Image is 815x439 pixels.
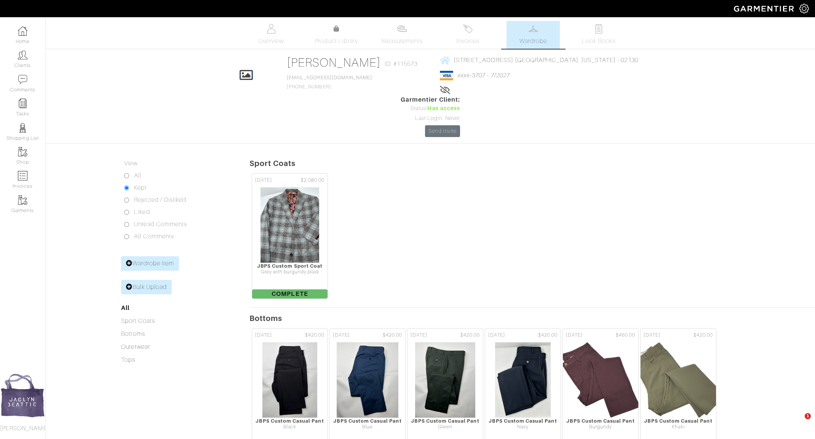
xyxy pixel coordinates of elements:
[566,332,583,339] span: [DATE]
[310,24,363,46] a: Product Library
[18,195,27,205] img: garments-icon-b7da505a4dc4fd61783c78ac3ca0ef83fa9d6f193b1c9dc38574b1d14d53ca28.png
[456,37,479,46] span: Invoices
[244,21,298,49] a: Overview
[134,195,186,204] label: Rejected / Disliked
[301,177,324,184] span: $2,080.00
[252,424,328,430] div: Black
[382,37,423,46] span: Measurements
[18,26,27,36] img: dashboard-icon-dbcd8f5a0b271acd01030246c82b418ddd0df26cd7fceb0bd07c9910d44c42f6.png
[507,21,560,49] a: Wardrobe
[255,177,272,184] span: [DATE]
[287,75,372,80] a: [EMAIL_ADDRESS][DOMAIN_NAME]
[134,208,150,217] label: Liked
[425,125,460,137] a: Send Invite
[538,332,558,339] span: $420.00
[401,95,460,104] span: Garmentier Client:
[121,356,135,363] a: Tops
[730,2,799,15] img: garmentier-logo-header-white-b43fb05a5012e4ada735d5af1a66efaba907eab6374d6393d1fbf88cb4ef424d.png
[460,332,480,339] span: $420.00
[330,418,405,424] div: JBPS Custom Casual Pant
[441,21,494,49] a: Invoices
[799,4,809,13] img: gear-icon-white-bd11855cb880d31180b6d7d6211b90ccbf57a29d726f0c71d8c61bd08dd39cc2.png
[407,424,483,430] div: Green
[18,171,27,180] img: orders-icon-0abe47150d42831381b5fb84f609e132dff9fe21cb692f30cb5eec754e2cba89.png
[383,332,402,339] span: $420.00
[789,413,807,431] iframe: Intercom live chat
[485,418,561,424] div: JBPS Custom Casual Pant
[805,413,811,419] span: 1
[427,104,460,113] span: Has access
[134,232,174,241] label: All Comments
[121,256,179,271] a: Wardrobe Item
[561,342,640,418] img: RELgyi6Wm7AhLiQysLteyS1r
[563,418,638,424] div: JBPS Custom Casual Pant
[134,183,147,192] label: Kept
[260,187,320,263] img: B2jyiRUR9KjPThiR7DrWqJC6
[134,220,187,229] label: Unread Comments
[440,55,638,65] a: [STREET_ADDRESS] [GEOGRAPHIC_DATA], [US_STATE] - 02130
[519,37,547,46] span: Wardrobe
[252,269,328,275] div: Grey with burgundy plaid
[251,172,329,300] a: [DATE] $2,080.00 JBPS Custom Sport Coat Grey with burgundy plaid Complete
[18,123,27,132] img: stylists-icon-eb353228a002819b7ec25b43dbf5f0378dd9e0616d9560372ff212230b889e62.png
[385,59,418,69] span: ID: #115573
[305,332,324,339] span: $420.00
[255,332,272,339] span: [DATE]
[121,330,145,337] a: Bottoms
[252,289,328,299] span: Complete
[401,104,460,113] div: Status:
[415,342,476,418] img: E49Ke35zz5bbUAHJc9H8WCSg
[121,304,129,311] a: All
[454,57,638,64] span: [STREET_ADDRESS] [GEOGRAPHIC_DATA], [US_STATE] - 02130
[485,424,561,430] div: Navy
[488,332,505,339] span: [DATE]
[287,56,381,69] a: [PERSON_NAME]
[407,418,483,424] div: JBPS Custom Casual Pant
[631,342,726,418] img: VtgTs8Az9pCBx3aBC1uEYFTa
[401,114,460,123] div: Last Login: Never
[266,24,276,34] img: basicinfo-40fd8af6dae0f16599ec9e87c0ef1c0a1fdea2edbe929e3d69a839185d80c458.svg
[411,332,427,339] span: [DATE]
[694,332,713,339] span: $420.00
[463,24,473,34] img: orders-27d20c2124de7fd6de4e0e44c1d41de31381a507db9b33961299e4e07d508b8c.svg
[121,318,155,324] a: Sport Coats
[315,37,358,46] span: Product Library
[641,418,716,424] div: JBPS Custom Casual Pant
[458,72,510,79] a: xxxx-3707 - 7/2027
[333,332,350,339] span: [DATE]
[252,418,328,424] div: JBPS Custom Casual Pant
[258,37,284,46] span: Overview
[644,332,660,339] span: [DATE]
[563,424,638,430] div: Burgundy
[262,342,317,418] img: 3Ajh8KgrTzLXRbF7Cg2GpoKg
[287,75,372,89] span: [PHONE_NUMBER]
[440,71,453,80] img: visa-934b35602734be37eb7d5d7e5dbcd2044c359bf20a24dc3361ca3fa54326a8a7.png
[18,147,27,156] img: garments-icon-b7da505a4dc4fd61783c78ac3ca0ef83fa9d6f193b1c9dc38574b1d14d53ca28.png
[249,314,815,323] h5: Bottoms
[336,342,399,418] img: fEtF9wHDKQcsp3PFXDGA2Z3j
[124,159,139,168] label: View:
[376,21,429,49] a: Measurements
[397,24,407,34] img: measurements-466bbee1fd09ba9460f595b01e5d73f9e2bff037440d3c8f018324cb6cdf7a4a.svg
[18,75,27,84] img: comment-icon-a0a6a9ef722e966f86d9cbdc48e553b5cf19dbc54f86b18d962a5391bc8f6eb6.png
[18,99,27,108] img: reminder-icon-8004d30b9f0a5d33ae49ab947aed9ed385cf756f9e5892f1edd6e32f2345188e.png
[616,332,635,339] span: $460.00
[18,50,27,60] img: clients-icon-6bae9207a08558b7cb47a8932f037763ab4055f8c8b6bfacd5dc20c3e0201464.png
[572,21,625,49] a: Look Books
[529,24,538,34] img: wardrobe-487a4870c1b7c33e795ec22d11cfc2ed9d08956e64fb3008fe2437562e282088.svg
[249,159,815,168] h5: Sport Coats
[252,263,328,269] div: JBPS Custom Sport Coat
[641,424,716,430] div: Khaki
[582,37,616,46] span: Look Books
[594,24,604,34] img: todo-9ac3debb85659649dc8f770b8b6100bb5dab4b48dedcbae339e5042a72dfd3cc.svg
[121,280,172,294] a: Bulk Upload
[134,171,141,180] label: All
[121,343,150,350] a: Outerwear
[330,424,405,430] div: Blue
[495,342,551,418] img: dmqbEvUwguha6r7pSK7czH1M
